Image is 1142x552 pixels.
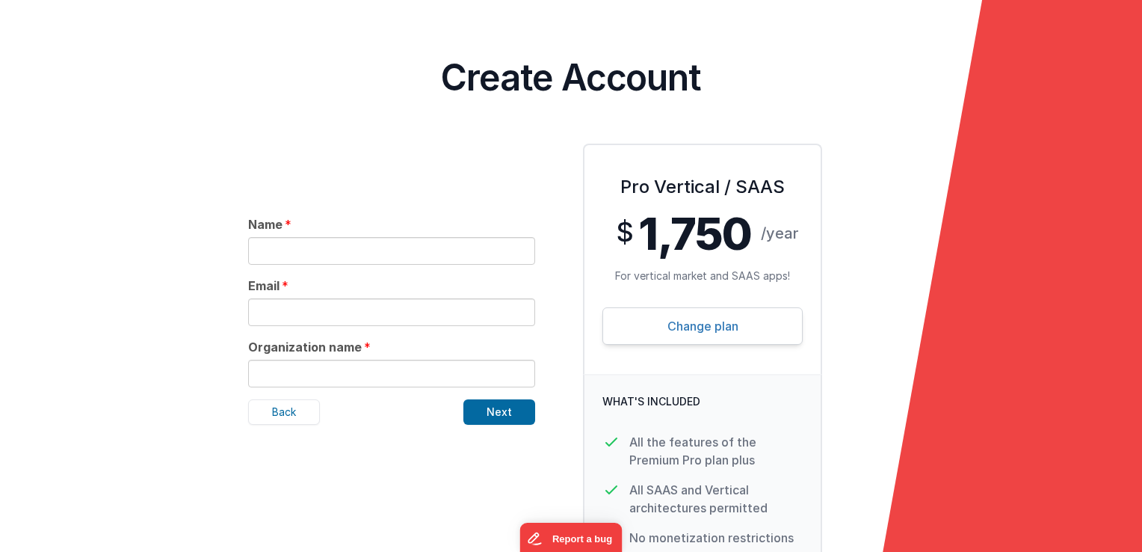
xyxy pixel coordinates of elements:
[248,215,283,233] span: Name
[629,433,803,469] p: All the features of the Premium Pro plan plus
[602,307,803,345] a: Change plan
[638,211,752,256] span: 1,750
[602,268,803,283] p: For vertical market and SAAS apps!
[602,175,803,199] h3: Pro Vertical / SAAS
[602,393,803,409] p: What's Included
[463,399,535,425] button: Next
[761,223,798,244] span: /year
[629,481,803,517] p: All SAAS and Vertical architectures permitted
[248,338,362,356] span: Organization name
[629,529,794,547] p: No monetization restrictions
[248,399,320,425] button: Back
[12,60,1130,96] h4: Create Account
[248,277,280,295] span: Email
[617,217,633,247] span: $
